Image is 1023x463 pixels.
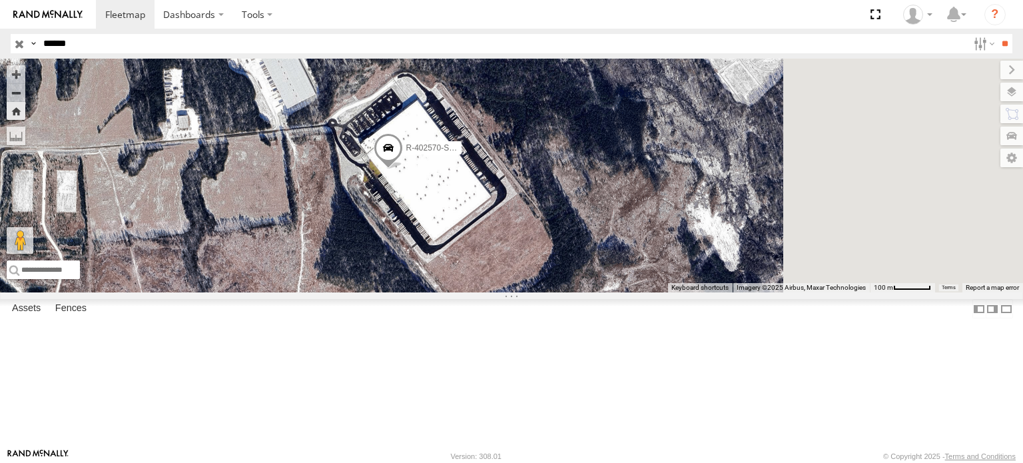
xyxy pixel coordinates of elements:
[737,284,866,291] span: Imagery ©2025 Airbus, Maxar Technologies
[942,285,956,290] a: Terms (opens in new tab)
[7,65,25,83] button: Zoom in
[945,452,1016,460] a: Terms and Conditions
[7,450,69,463] a: Visit our Website
[7,102,25,120] button: Zoom Home
[966,284,1019,291] a: Report a map error
[7,127,25,145] label: Measure
[406,143,465,152] span: R-402570-Swing
[972,299,986,318] label: Dock Summary Table to the Left
[874,284,893,291] span: 100 m
[984,4,1006,25] i: ?
[13,10,83,19] img: rand-logo.svg
[986,299,999,318] label: Dock Summary Table to the Right
[870,283,935,292] button: Map Scale: 100 m per 53 pixels
[1000,299,1013,318] label: Hide Summary Table
[7,227,33,254] button: Drag Pegman onto the map to open Street View
[49,300,93,318] label: Fences
[968,34,997,53] label: Search Filter Options
[1000,149,1023,167] label: Map Settings
[28,34,39,53] label: Search Query
[883,452,1016,460] div: © Copyright 2025 -
[5,300,47,318] label: Assets
[671,283,729,292] button: Keyboard shortcuts
[7,83,25,102] button: Zoom out
[451,452,502,460] div: Version: 308.01
[898,5,937,25] div: Courtney Crawford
